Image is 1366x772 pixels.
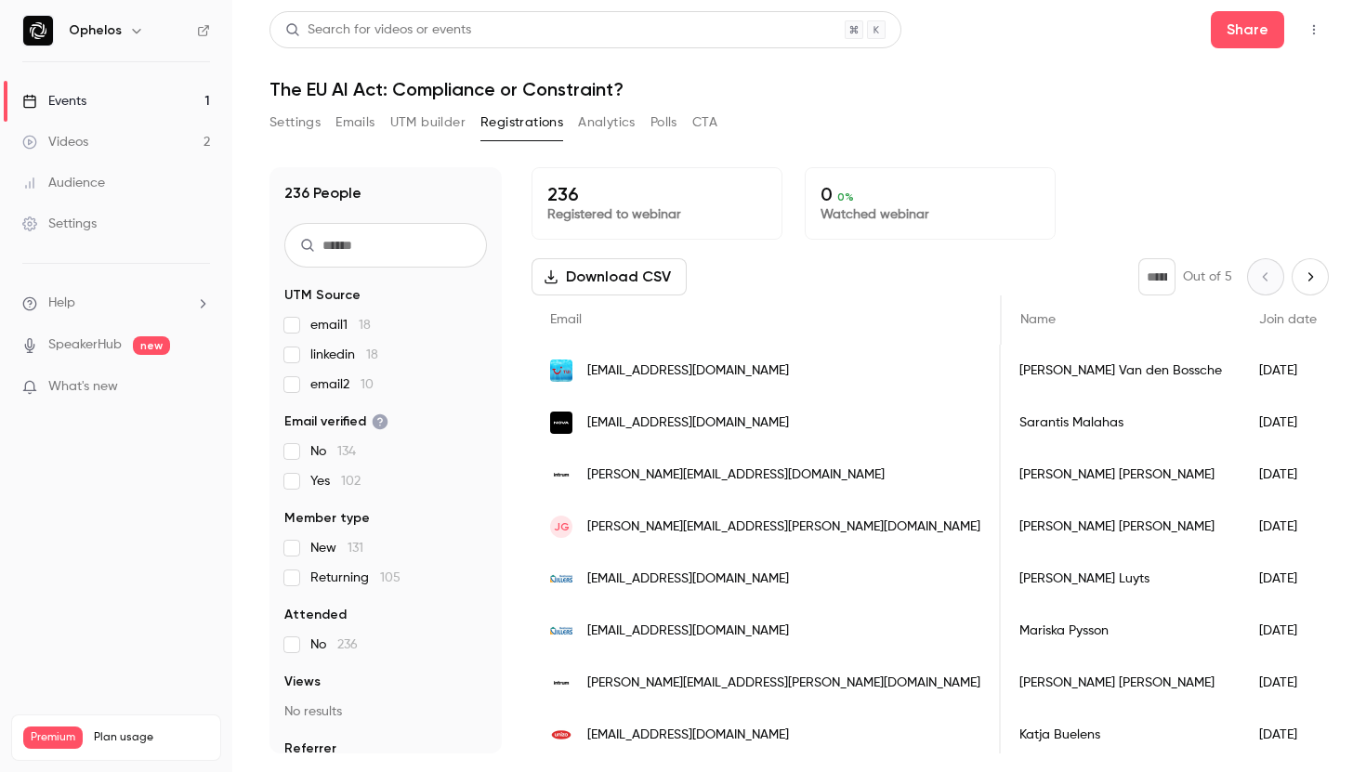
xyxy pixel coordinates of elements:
[587,413,789,433] span: [EMAIL_ADDRESS][DOMAIN_NAME]
[1001,657,1241,709] div: [PERSON_NAME] [PERSON_NAME]
[650,108,677,137] button: Polls
[587,361,789,381] span: [EMAIL_ADDRESS][DOMAIN_NAME]
[1001,501,1241,553] div: [PERSON_NAME] [PERSON_NAME]
[1211,11,1284,48] button: Share
[1241,345,1335,397] div: [DATE]
[337,638,358,651] span: 236
[1241,657,1335,709] div: [DATE]
[1241,553,1335,605] div: [DATE]
[22,92,86,111] div: Events
[284,739,336,758] span: Referrer
[284,606,347,624] span: Attended
[1183,268,1232,286] p: Out of 5
[550,412,572,434] img: nova.gr
[284,702,487,721] p: No results
[269,78,1329,100] h1: The EU AI Act: Compliance or Constraint?
[284,412,388,431] span: Email verified
[94,730,209,745] span: Plan usage
[550,620,572,642] img: villersvzw.be
[1241,605,1335,657] div: [DATE]
[133,336,170,355] span: new
[48,377,118,397] span: What's new
[1241,709,1335,761] div: [DATE]
[480,108,563,137] button: Registrations
[1241,397,1335,449] div: [DATE]
[48,335,122,355] a: SpeakerHub
[550,568,572,590] img: villersvzw.be
[550,724,572,746] img: unizo.be
[335,108,374,137] button: Emails
[380,571,401,584] span: 105
[587,569,789,589] span: [EMAIL_ADDRESS][DOMAIN_NAME]
[22,215,97,233] div: Settings
[285,20,471,40] div: Search for videos or events
[310,442,356,461] span: No
[310,316,371,334] span: email1
[821,183,1040,205] p: 0
[310,472,361,491] span: Yes
[23,726,83,749] span: Premium
[550,464,572,486] img: intrum.com
[348,542,363,555] span: 131
[837,190,854,203] span: 0 %
[69,21,122,40] h6: Ophelos
[587,517,980,537] span: [PERSON_NAME][EMAIL_ADDRESS][PERSON_NAME][DOMAIN_NAME]
[337,445,356,458] span: 134
[1259,313,1317,326] span: Join date
[1001,605,1241,657] div: Mariska Pysson
[1001,709,1241,761] div: Katja Buelens
[341,475,361,488] span: 102
[284,182,361,204] h1: 236 People
[692,108,717,137] button: CTA
[554,518,570,535] span: JG
[587,622,789,641] span: [EMAIL_ADDRESS][DOMAIN_NAME]
[547,205,767,224] p: Registered to webinar
[1001,397,1241,449] div: Sarantis Malahas
[22,174,105,192] div: Audience
[1001,449,1241,501] div: [PERSON_NAME] [PERSON_NAME]
[22,294,210,313] li: help-dropdown-opener
[550,672,572,694] img: intrum.com
[578,108,636,137] button: Analytics
[366,348,378,361] span: 18
[284,509,370,528] span: Member type
[1001,345,1241,397] div: [PERSON_NAME] Van den Bossche
[23,16,53,46] img: Ophelos
[284,286,361,305] span: UTM Source
[1241,501,1335,553] div: [DATE]
[550,313,582,326] span: Email
[550,360,572,382] img: tui.be
[821,205,1040,224] p: Watched webinar
[547,183,767,205] p: 236
[310,635,358,654] span: No
[361,378,374,391] span: 10
[587,726,789,745] span: [EMAIL_ADDRESS][DOMAIN_NAME]
[1001,553,1241,605] div: [PERSON_NAME] Luyts
[48,294,75,313] span: Help
[587,465,885,485] span: [PERSON_NAME][EMAIL_ADDRESS][DOMAIN_NAME]
[310,539,363,557] span: New
[310,346,378,364] span: linkedin
[310,375,374,394] span: email2
[284,673,321,691] span: Views
[532,258,687,295] button: Download CSV
[587,674,980,693] span: [PERSON_NAME][EMAIL_ADDRESS][PERSON_NAME][DOMAIN_NAME]
[390,108,466,137] button: UTM builder
[22,133,88,151] div: Videos
[188,379,210,396] iframe: Noticeable Trigger
[1020,313,1056,326] span: Name
[1241,449,1335,501] div: [DATE]
[359,319,371,332] span: 18
[269,108,321,137] button: Settings
[1292,258,1329,295] button: Next page
[310,569,401,587] span: Returning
